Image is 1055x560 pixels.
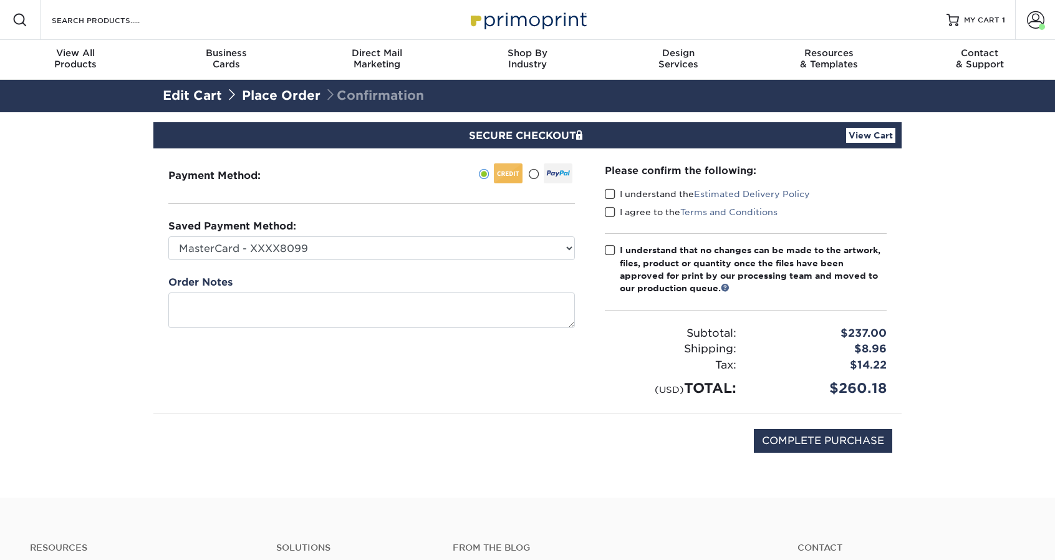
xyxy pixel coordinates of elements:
[964,15,1000,26] span: MY CART
[469,130,586,142] span: SECURE CHECKOUT
[452,47,603,59] span: Shop By
[242,88,320,103] a: Place Order
[301,40,452,80] a: Direct MailMarketing
[465,6,590,33] img: Primoprint
[452,47,603,70] div: Industry
[603,47,754,59] span: Design
[595,378,746,398] div: TOTAL:
[595,326,746,342] div: Subtotal:
[151,40,302,80] a: BusinessCards
[595,357,746,374] div: Tax:
[694,189,810,199] a: Estimated Delivery Policy
[168,170,291,181] h3: Payment Method:
[605,163,887,178] div: Please confirm the following:
[680,207,778,217] a: Terms and Conditions
[754,40,905,80] a: Resources& Templates
[168,275,233,290] label: Order Notes
[754,429,892,453] input: COMPLETE PURCHASE
[605,188,810,200] label: I understand the
[30,543,258,553] h4: Resources
[301,47,452,59] span: Direct Mail
[151,47,302,59] span: Business
[301,47,452,70] div: Marketing
[754,47,905,59] span: Resources
[168,219,296,234] label: Saved Payment Method:
[452,40,603,80] a: Shop ByIndustry
[1002,16,1005,24] span: 1
[620,244,887,295] div: I understand that no changes can be made to the artwork, files, product or quantity once the file...
[746,341,896,357] div: $8.96
[163,88,222,103] a: Edit Cart
[904,47,1055,70] div: & Support
[655,384,684,395] small: (USD)
[603,40,754,80] a: DesignServices
[603,47,754,70] div: Services
[746,357,896,374] div: $14.22
[595,341,746,357] div: Shipping:
[846,128,895,143] a: View Cart
[904,47,1055,59] span: Contact
[904,40,1055,80] a: Contact& Support
[276,543,433,553] h4: Solutions
[453,543,764,553] h4: From the Blog
[324,88,424,103] span: Confirmation
[746,378,896,398] div: $260.18
[754,47,905,70] div: & Templates
[605,206,778,218] label: I agree to the
[151,47,302,70] div: Cards
[51,12,172,27] input: SEARCH PRODUCTS.....
[797,543,1025,553] a: Contact
[746,326,896,342] div: $237.00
